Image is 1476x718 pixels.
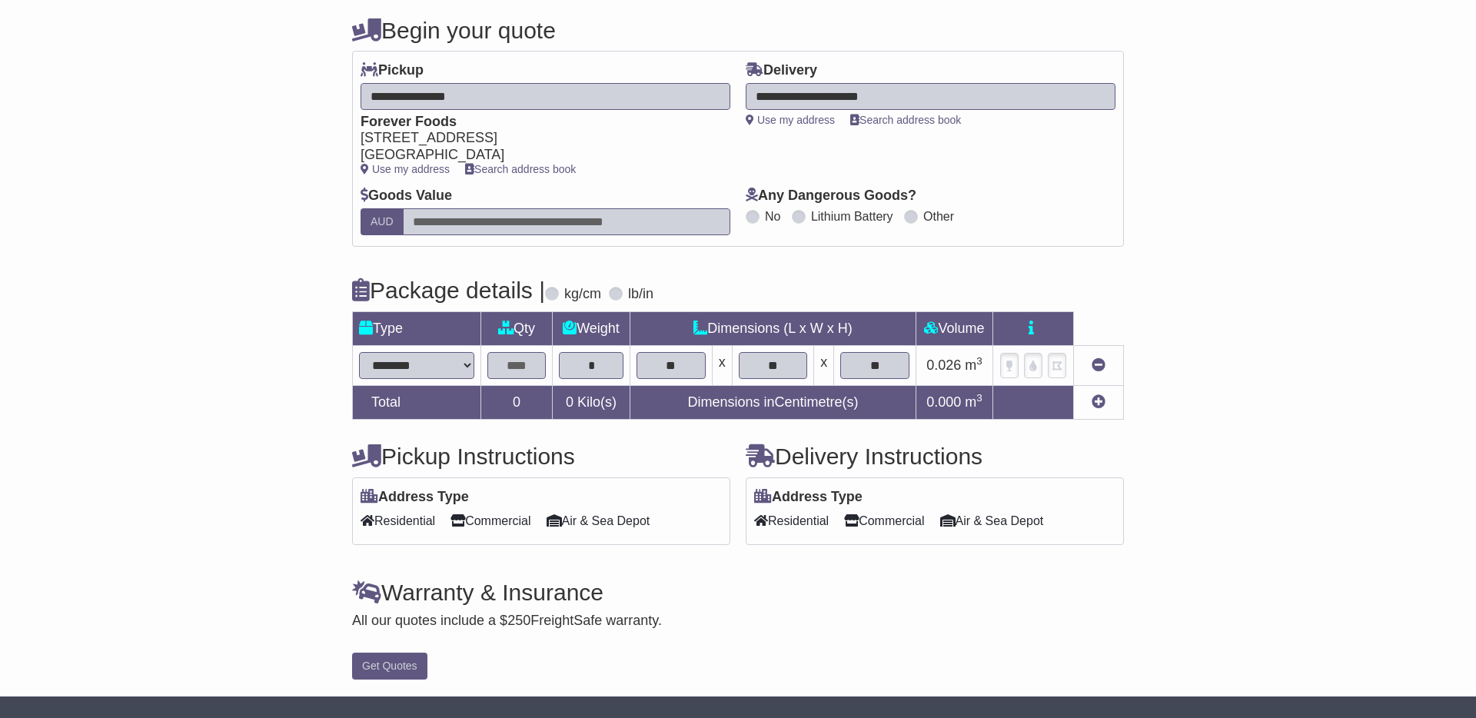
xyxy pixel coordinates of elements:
label: kg/cm [564,286,601,303]
img: website_grey.svg [25,40,37,52]
span: 0 [566,394,573,410]
td: x [814,345,834,385]
div: Domain Overview [61,91,138,101]
td: Volume [916,311,992,345]
span: m [965,394,982,410]
td: Kilo(s) [553,385,630,419]
div: Forever Foods [361,114,715,131]
span: 0.000 [926,394,961,410]
span: 0.026 [926,357,961,373]
h4: Package details | [352,278,545,303]
td: x [712,345,732,385]
span: Air & Sea Depot [940,509,1044,533]
div: Keywords by Traffic [172,91,254,101]
a: Search address book [465,163,576,175]
span: Residential [361,509,435,533]
label: Address Type [754,489,863,506]
a: Add new item [1092,394,1105,410]
td: Weight [553,311,630,345]
div: All our quotes include a $ FreightSafe warranty. [352,613,1124,630]
span: Air & Sea Depot [547,509,650,533]
label: No [765,209,780,224]
label: Other [923,209,954,224]
span: Commercial [450,509,530,533]
td: Total [353,385,481,419]
sup: 3 [976,392,982,404]
label: Any Dangerous Goods? [746,188,916,204]
sup: 3 [976,355,982,367]
label: lb/in [628,286,653,303]
h4: Delivery Instructions [746,444,1124,469]
a: Use my address [746,114,835,126]
h4: Pickup Instructions [352,444,730,469]
img: tab_keywords_by_traffic_grey.svg [155,89,168,101]
td: Dimensions (L x W x H) [630,311,916,345]
span: m [965,357,982,373]
a: Search address book [850,114,961,126]
a: Use my address [361,163,450,175]
label: AUD [361,208,404,235]
h4: Warranty & Insurance [352,580,1124,605]
td: Type [353,311,481,345]
div: [GEOGRAPHIC_DATA] [361,147,715,164]
label: Goods Value [361,188,452,204]
img: logo_orange.svg [25,25,37,37]
div: v 4.0.25 [43,25,75,37]
button: Get Quotes [352,653,427,680]
td: Qty [481,311,553,345]
label: Address Type [361,489,469,506]
label: Pickup [361,62,424,79]
label: Lithium Battery [811,209,893,224]
img: tab_domain_overview_orange.svg [45,89,57,101]
span: Commercial [844,509,924,533]
h4: Begin your quote [352,18,1124,43]
span: 250 [507,613,530,628]
td: Dimensions in Centimetre(s) [630,385,916,419]
span: Residential [754,509,829,533]
div: [STREET_ADDRESS] [361,130,715,147]
label: Delivery [746,62,817,79]
td: 0 [481,385,553,419]
a: Remove this item [1092,357,1105,373]
div: Domain: [DOMAIN_NAME] [40,40,169,52]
